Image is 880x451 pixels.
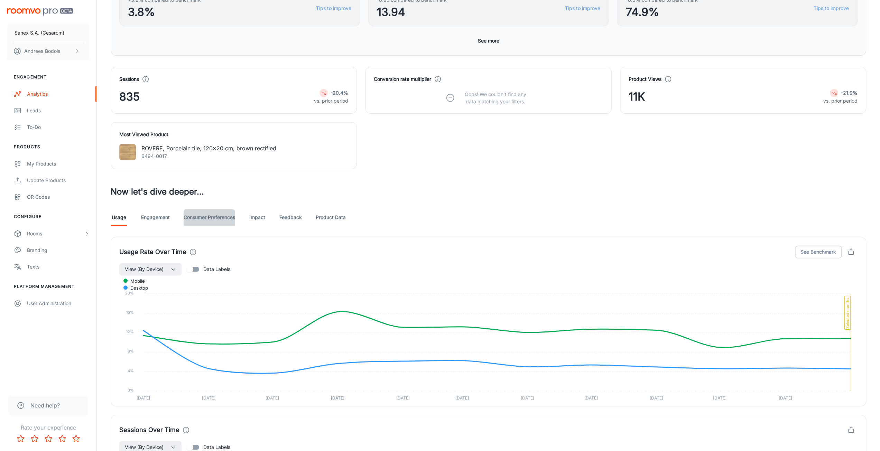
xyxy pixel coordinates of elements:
p: Sanex S.A. (Cesarom) [15,29,64,37]
a: Engagement [141,209,170,226]
tspan: [DATE] [521,395,534,401]
a: Usage [111,209,127,226]
div: Analytics [27,90,90,98]
tspan: [DATE] [455,395,469,401]
tspan: [DATE] [584,395,598,401]
a: Tips to improve [565,4,600,12]
tspan: [DATE] [713,395,726,401]
div: Rooms [27,230,84,237]
button: Sanex S.A. (Cesarom) [7,24,90,42]
div: Leads [27,107,90,114]
h4: Most Viewed Product [119,131,348,138]
tspan: [DATE] [650,395,663,401]
button: Rate 2 star [28,432,41,445]
span: desktop [125,285,148,291]
h4: Usage Rate Over Time [119,247,186,257]
button: Rate 1 star [14,432,28,445]
p: Rate your experience [6,423,91,432]
p: Oops! We couldn’t find any data matching your filters. [459,91,531,105]
a: Tips to improve [814,4,849,12]
h4: Product Views [629,75,661,83]
button: See more [475,35,502,47]
div: QR Codes [27,193,90,201]
span: View (By Device) [125,265,164,273]
tspan: [DATE] [778,395,792,401]
span: 835 [119,88,140,105]
tspan: 4% [127,368,133,373]
tspan: [DATE] [331,395,344,401]
button: Andreea Bodola [7,42,90,60]
h3: Now let's dive deeper... [111,186,866,198]
span: Data Labels [203,443,230,451]
tspan: [DATE] [265,395,279,401]
p: 6494-0017 [141,152,276,160]
tspan: 0% [127,388,133,393]
strong: -20.4% [331,90,348,96]
span: 3.8% [128,4,201,20]
tspan: [DATE] [396,395,410,401]
tspan: 12% [126,329,133,334]
tspan: [DATE] [202,395,215,401]
p: Andreea Bodola [24,47,61,55]
span: Need help? [30,401,60,410]
p: vs. prior period [314,97,348,105]
a: Product Data [316,209,346,226]
div: My Products [27,160,90,168]
div: Branding [27,246,90,254]
strong: -21.9% [841,90,858,96]
h4: Conversion rate multiplier [374,75,431,83]
div: To-do [27,123,90,131]
span: 13.94 [377,4,447,20]
span: Data Labels [203,265,230,273]
tspan: 8% [127,349,133,354]
div: Update Products [27,177,90,184]
a: Consumer Preferences [184,209,235,226]
tspan: [DATE] [137,395,150,401]
a: Impact [249,209,266,226]
span: 11K [629,88,645,105]
h4: Sessions [119,75,139,83]
tspan: 20% [125,291,133,295]
img: Roomvo PRO Beta [7,8,73,16]
div: User Administration [27,300,90,307]
button: Rate 3 star [41,432,55,445]
div: Texts [27,263,90,271]
a: Feedback [279,209,302,226]
p: ROVERE, Porcelain tile, 120x20 cm, brown rectified [141,144,276,152]
button: See Benchmark [795,246,842,258]
tspan: 16% [126,310,133,315]
button: View (By Device) [119,263,182,275]
h4: Sessions Over Time [119,425,179,435]
span: 74.9% [626,4,697,20]
button: Rate 5 star [69,432,83,445]
a: Tips to improve [316,4,351,12]
button: Rate 4 star [55,432,69,445]
img: ROVERE, Porcelain tile, 120x20 cm, brown rectified [119,144,136,160]
span: mobile [125,278,145,284]
p: vs. prior period [823,97,858,105]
